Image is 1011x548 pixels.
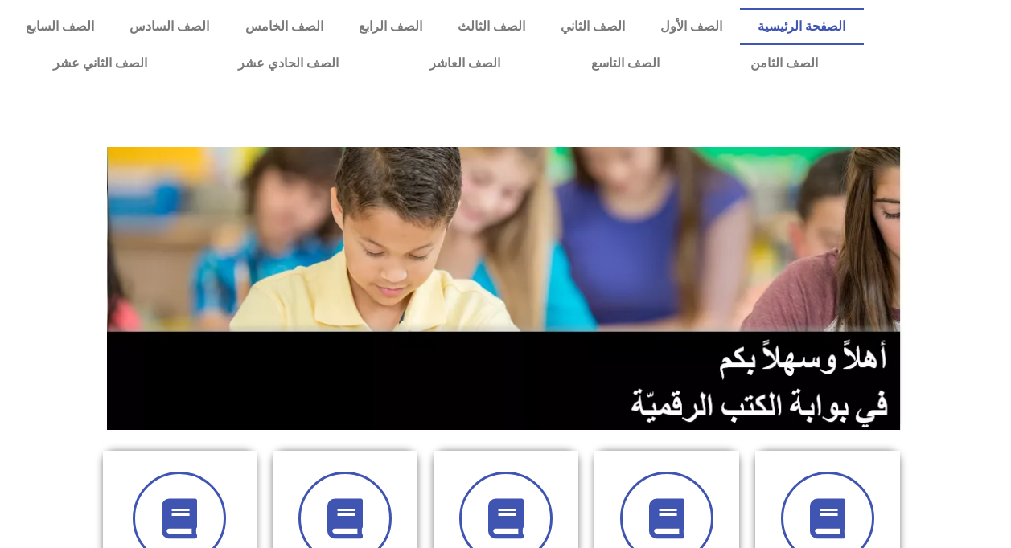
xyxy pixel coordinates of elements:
a: الصف الثاني عشر [8,45,193,82]
a: الصف الخامس [227,8,340,45]
a: الصف الأول [643,8,740,45]
a: الصف الحادي عشر [193,45,384,82]
a: الصفحة الرئيسية [740,8,863,45]
a: الصف الثامن [705,45,864,82]
a: الصف الثالث [440,8,543,45]
a: الصف العاشر [384,45,546,82]
a: الصف الثاني [543,8,643,45]
a: الصف الرابع [341,8,440,45]
a: الصف التاسع [546,45,705,82]
a: الصف السابع [8,8,112,45]
a: الصف السادس [112,8,227,45]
